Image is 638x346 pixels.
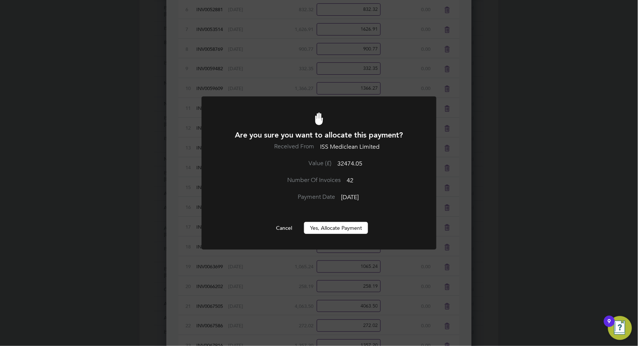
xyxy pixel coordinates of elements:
div: 9 [608,321,611,331]
span: ISS Mediclean Limited [320,143,380,151]
label: Value (£) [276,160,332,167]
button: Cancel [270,222,298,234]
span: [DATE] [341,194,359,201]
h1: Are you sure you want to allocate this payment? [222,130,416,140]
label: Number Of Invoices [285,176,341,184]
span: 32474.05 [338,160,363,167]
label: Received From [258,143,315,151]
button: Open Resource Center, 9 new notifications [608,316,632,340]
span: 42 [347,177,353,184]
label: Payment Date [279,193,335,201]
button: Yes, Allocate Payment [304,222,368,234]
